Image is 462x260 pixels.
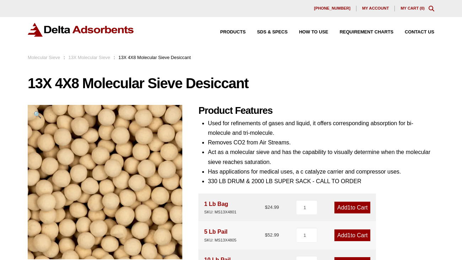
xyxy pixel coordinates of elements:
span: 1 [348,232,351,238]
a: My Cart (0) [401,6,425,10]
span: Products [220,30,246,35]
span: 1 [348,205,351,211]
li: Act as a molecular sieve and has the capability to visually determine when the molecular sieve re... [208,147,434,166]
a: Requirement Charts [328,30,393,35]
li: Removes CO2 from Air Streams. [208,138,434,147]
li: 330 LB DRUM & 2000 LB SUPER SACK - CALL TO ORDER [208,176,434,186]
span: $ [265,232,267,238]
span: : [114,55,115,60]
span: 🔍 [33,111,42,118]
bdi: 24.99 [265,205,279,210]
div: Toggle Modal Content [429,6,434,11]
img: Delta Adsorbents [28,23,134,37]
a: My account [356,6,395,11]
a: Add1to Cart [334,202,370,213]
a: SDS & SPECS [246,30,288,35]
a: Products [209,30,246,35]
span: Contact Us [405,30,434,35]
a: Add1to Cart [334,229,370,241]
a: [PHONE_NUMBER] [308,6,356,11]
div: 5 Lb Pail [204,227,236,243]
a: 13X Molecular Sieve [69,55,110,60]
h1: 13X 4X8 Molecular Sieve Desiccant [28,76,434,91]
div: 1 Lb Bag [204,199,236,216]
span: SDS & SPECS [257,30,288,35]
a: View full-screen image gallery [28,105,47,124]
li: Used for refinements of gases and liquid, it offers corresponding absorption for bi-molecule and ... [208,118,434,138]
a: Contact Us [393,30,434,35]
span: : [64,55,65,60]
a: Molecular Sieve [28,55,60,60]
li: Has applications for medical uses, a c catalyze carrier and compressor uses. [208,167,434,176]
span: [PHONE_NUMBER] [314,6,350,10]
div: SKU: MS13X4801 [204,209,236,216]
span: Requirement Charts [340,30,393,35]
span: 0 [421,6,423,10]
a: How to Use [288,30,328,35]
span: 13X 4X8 Molecular Sieve Desiccant [118,55,190,60]
h2: Product Features [198,105,434,117]
div: SKU: MS13X4805 [204,237,236,244]
bdi: 52.99 [265,232,279,238]
span: $ [265,205,267,210]
span: How to Use [299,30,328,35]
span: My account [362,6,389,10]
